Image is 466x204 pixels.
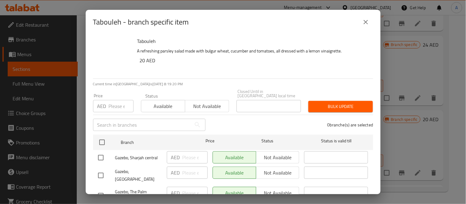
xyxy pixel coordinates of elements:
span: Branch [121,139,185,146]
span: Not available [188,102,227,111]
input: Please enter price [182,167,208,179]
button: Available [141,100,185,112]
span: Gazebo, [GEOGRAPHIC_DATA] [115,168,162,183]
span: Gazebo, Sharjah central [115,154,162,162]
span: Bulk update [313,103,368,110]
input: Search in branches [93,119,191,131]
p: AED [171,169,180,176]
button: Bulk update [308,101,373,112]
p: AED [97,102,106,110]
h6: 20 AED [140,56,368,65]
span: Status is valid till [304,137,368,145]
span: Price [190,137,230,145]
p: Current time in [GEOGRAPHIC_DATA] is [DATE] 8:19:20 PM [93,81,373,87]
input: Please enter price [182,151,208,164]
span: Status [235,137,299,145]
input: Please enter price [109,100,134,112]
button: Not available [185,100,229,112]
span: Gazebo, The Palm Jumeirah [115,188,162,203]
h6: Tabouleh [137,37,368,45]
p: 0 branche(s) are selected [327,122,373,128]
p: AED [171,189,180,197]
h2: Tabouleh - branch specific item [93,17,189,27]
p: AED [171,154,180,161]
span: Available [144,102,183,111]
button: close [358,15,373,29]
input: Please enter price [182,187,208,199]
p: A refreshing parsley salad made with bulgur wheat, cucumber and tomatoes, all dressed with a lemo... [137,47,368,55]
